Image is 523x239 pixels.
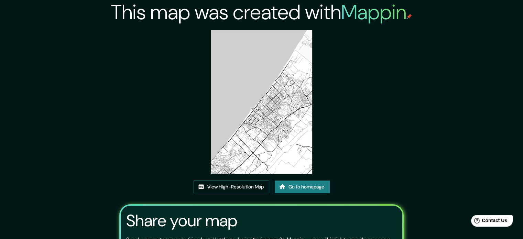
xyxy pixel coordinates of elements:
[275,181,330,193] a: Go to homepage
[462,212,515,231] iframe: Help widget launcher
[194,181,269,193] a: View High-Resolution Map
[211,30,312,174] img: created-map
[406,14,412,19] img: mappin-pin
[126,211,237,230] h3: Share your map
